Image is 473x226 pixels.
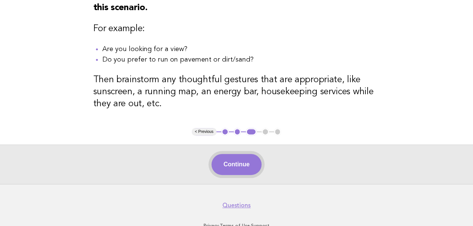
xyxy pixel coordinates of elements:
[221,128,229,136] button: 1
[102,44,380,54] li: Are you looking for a view?
[93,74,380,110] h3: Then brainstorm any thoughtful gestures that are appropriate, like sunscreen, a running map, an e...
[234,128,241,136] button: 2
[192,128,216,136] button: < Previous
[222,202,251,209] a: Questions
[246,128,257,136] button: 3
[211,154,262,175] button: Continue
[93,23,380,35] h3: For example:
[102,54,380,65] li: Do you prefer to run on pavement or dirt/sand?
